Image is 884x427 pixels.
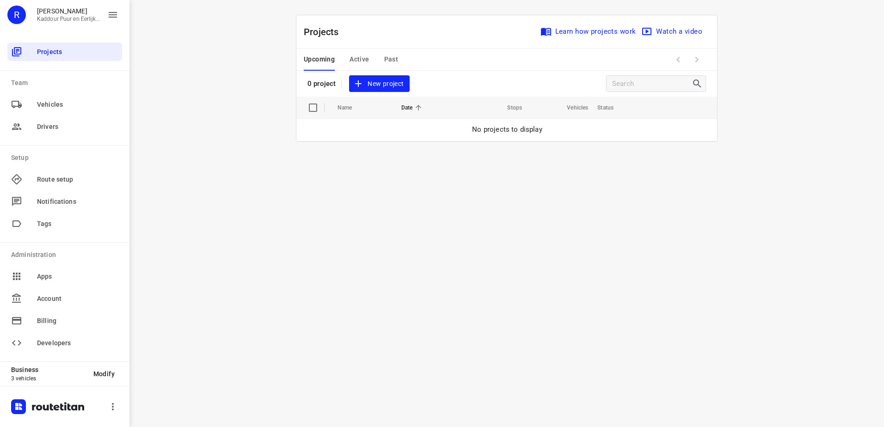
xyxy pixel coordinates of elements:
span: Stops [495,102,522,113]
span: Past [384,54,399,65]
p: Team [11,78,122,88]
span: New project [355,78,404,90]
span: Apps [37,272,118,281]
span: Account [37,294,118,304]
div: Route setup [7,170,122,189]
div: Billing [7,311,122,330]
div: Apps [7,267,122,286]
div: Search [692,78,706,89]
div: Vehicles [7,95,122,114]
span: Tags [37,219,118,229]
span: Previous Page [669,50,688,69]
p: 0 project [307,79,336,88]
span: Projects [37,47,118,57]
div: Account [7,289,122,308]
span: Vehicles [555,102,588,113]
div: Tags [7,214,122,233]
div: R [7,6,26,24]
span: Vehicles [37,100,118,110]
p: Projects [304,25,346,39]
div: Drivers [7,117,122,136]
span: Upcoming [304,54,335,65]
p: 3 vehicles [11,375,86,382]
span: Name [338,102,364,113]
p: Rachid Kaddour [37,7,100,15]
p: Setup [11,153,122,163]
div: Projects [7,43,122,61]
div: Developers [7,334,122,352]
button: New project [349,75,409,92]
p: Kaddour Puur en Eerlijk Vlees B.V. [37,16,100,22]
span: Date [401,102,425,113]
span: Status [597,102,626,113]
span: Notifications [37,197,118,207]
span: Next Page [688,50,706,69]
div: Notifications [7,192,122,211]
button: Modify [86,366,122,382]
p: Business [11,366,86,373]
input: Search projects [612,77,692,91]
span: Modify [93,370,115,378]
span: Drivers [37,122,118,132]
span: Developers [37,338,118,348]
span: Billing [37,316,118,326]
span: Active [350,54,369,65]
p: Administration [11,250,122,260]
span: Route setup [37,175,118,184]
